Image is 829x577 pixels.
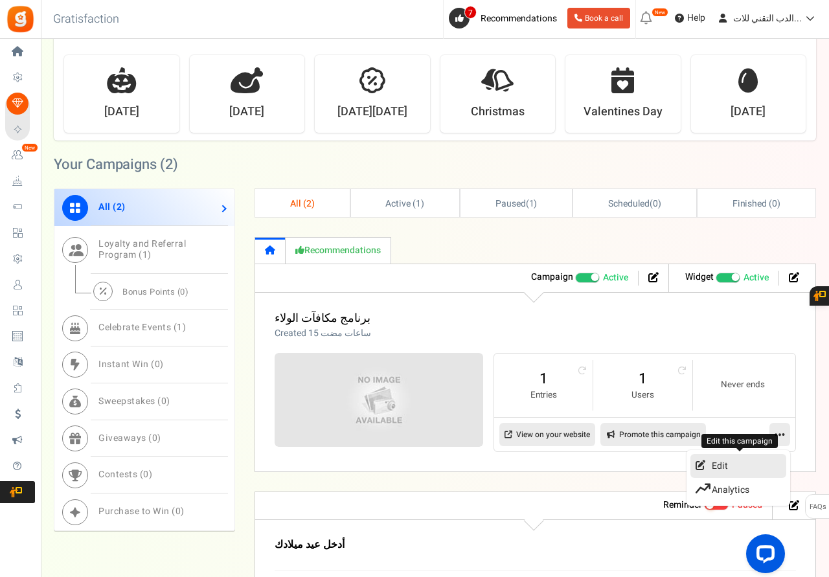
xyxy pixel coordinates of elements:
[676,271,779,286] li: Widget activated
[495,197,538,210] span: ( )
[507,389,580,402] small: Entries
[608,197,661,210] span: ( )
[152,431,158,445] span: 0
[104,104,139,120] strong: [DATE]
[286,237,391,264] a: Recommendations
[690,454,786,478] a: Edit
[603,271,628,284] span: Active
[6,5,35,34] img: Gratisfaction
[690,478,786,502] a: Analytics
[21,143,38,152] em: New
[600,423,706,446] a: Promote this campaign
[701,434,778,449] div: Edit this campaign
[98,200,126,214] span: All ( )
[98,394,170,408] span: Sweepstakes ( )
[416,197,421,210] span: 1
[176,504,181,518] span: 0
[98,237,186,262] span: Loyalty and Referral Program ( )
[122,286,188,298] span: Bonus Points ( )
[685,270,714,284] strong: Widget
[663,498,702,512] strong: Reminder
[706,379,779,391] small: Never ends
[161,394,167,408] span: 0
[117,200,122,214] span: 2
[606,389,679,402] small: Users
[155,357,161,371] span: 0
[177,321,183,334] span: 1
[733,12,802,25] span: الدب التقني للات...
[275,310,370,327] a: برنامج مكافآت الولاء
[385,197,424,210] span: Active ( )
[229,104,264,120] strong: [DATE]
[732,197,780,210] span: Finished ( )
[584,104,663,120] strong: Valentines Day
[495,197,526,210] span: Paused
[5,144,35,166] a: New
[653,197,658,210] span: 0
[39,6,133,32] h3: Gratisfaction
[652,8,668,17] em: New
[567,8,630,28] a: Book a call
[98,357,164,371] span: Instant Win ( )
[165,154,173,175] span: 2
[142,248,148,262] span: 1
[275,539,692,551] h3: أدخل عيد ميلادك
[98,431,161,445] span: Giveaways ( )
[772,197,777,210] span: 0
[809,495,826,519] span: FAQs
[98,504,185,518] span: Purchase to Win ( )
[531,270,573,284] strong: Campaign
[606,368,679,389] a: 1
[608,197,650,210] span: Scheduled
[471,104,525,120] strong: Christmas
[731,104,766,120] strong: [DATE]
[684,12,705,25] span: Help
[337,104,407,120] strong: [DATE][DATE]
[275,327,371,340] p: Created 15 ساعات مضت
[306,197,312,210] span: 2
[481,12,557,25] span: Recommendations
[180,286,185,298] span: 0
[744,271,769,284] span: Active
[464,6,477,19] span: 7
[670,8,710,28] a: Help
[507,368,580,389] a: 1
[98,468,152,481] span: Contests ( )
[529,197,534,210] span: 1
[290,197,315,210] span: All ( )
[449,8,562,28] a: 7 Recommendations
[98,321,186,334] span: Celebrate Events ( )
[143,468,149,481] span: 0
[499,423,595,446] a: View on your website
[54,158,178,171] h2: Your Campaigns ( )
